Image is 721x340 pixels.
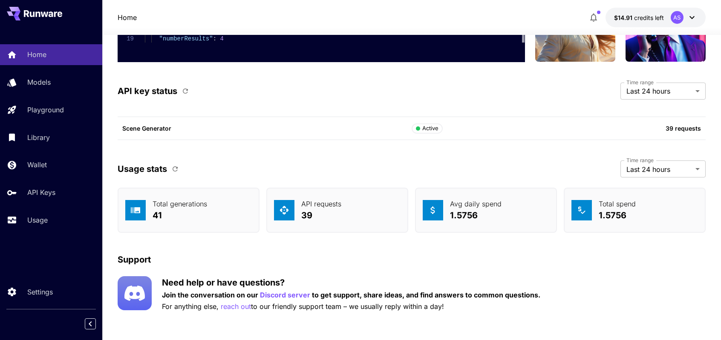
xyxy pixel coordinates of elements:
p: API key status [118,85,177,97]
p: Settings [27,287,53,297]
span: : [213,35,216,42]
p: 39 requests [527,124,701,133]
p: Playground [27,105,64,115]
p: 39 [301,209,341,222]
p: Usage [27,215,48,225]
p: Avg daily spend [450,199,502,209]
p: Total spend [599,199,636,209]
p: Models [27,77,51,87]
p: 1.5756 [599,209,636,222]
a: Home [118,12,137,23]
p: Home [27,49,46,60]
label: Time range [626,157,654,164]
span: $14.91 [614,14,634,21]
button: reach out [221,301,251,312]
p: Join the conversation on our to get support, share ideas, and find answers to common questions. [162,290,540,300]
p: Total generations [153,199,207,209]
p: 41 [153,209,207,222]
p: Wallet [27,160,47,170]
div: $14.90521 [614,13,664,22]
span: "numberResults" [159,35,213,42]
p: Need help or have questions? [162,276,540,289]
button: Discord server [260,290,310,300]
label: Time range [626,79,654,86]
nav: breadcrumb [118,12,137,23]
p: Support [118,253,151,266]
button: Collapse sidebar [85,318,96,329]
p: Library [27,132,50,143]
span: Last 24 hours [626,86,692,96]
p: API Keys [27,187,55,197]
div: Collapse sidebar [91,316,102,331]
button: $14.90521AS [606,8,706,27]
span: 4 [220,35,224,42]
span: credits left [634,14,664,21]
p: 1.5756 [450,209,502,222]
p: For anything else, to our friendly support team – we usually reply within a day! [162,301,540,312]
div: 19 [118,35,134,43]
p: Scene Generator [122,124,412,133]
div: AS [671,11,684,24]
p: Usage stats [118,163,167,175]
div: Active [416,124,438,133]
span: Last 24 hours [626,164,692,174]
p: API requests [301,199,341,209]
